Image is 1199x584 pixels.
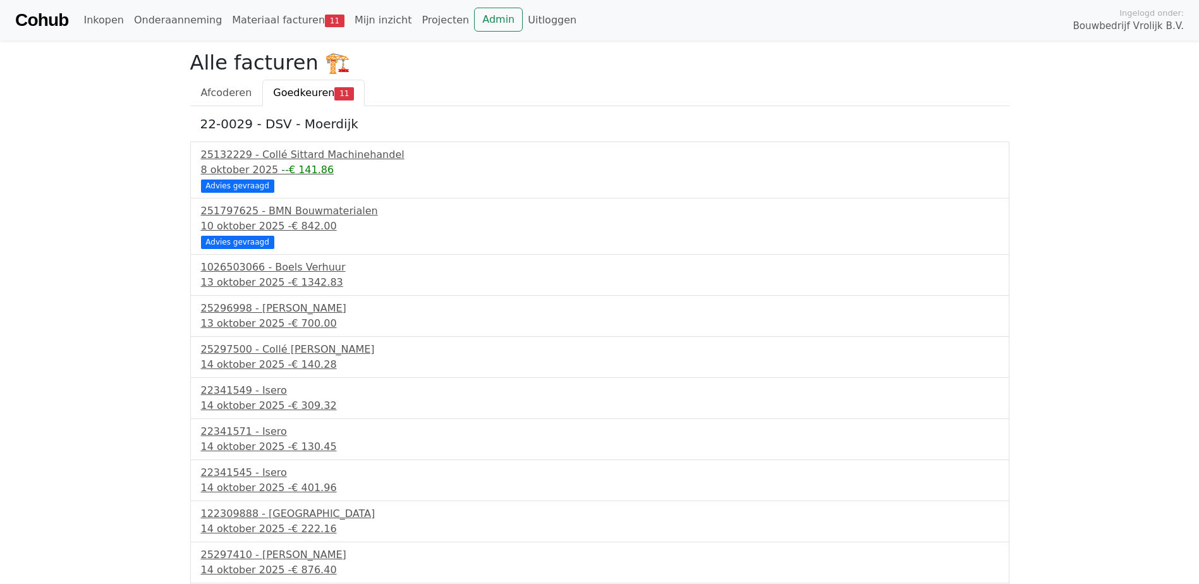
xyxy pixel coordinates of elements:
span: Bouwbedrijf Vrolijk B.V. [1073,19,1184,33]
a: 251797625 - BMN Bouwmaterialen10 oktober 2025 -€ 842.00 Advies gevraagd [201,204,999,247]
span: 11 [325,15,344,27]
div: 14 oktober 2025 - [201,480,999,496]
div: 14 oktober 2025 - [201,439,999,454]
a: 25297500 - Collé [PERSON_NAME]14 oktober 2025 -€ 140.28 [201,342,999,372]
a: 122309888 - [GEOGRAPHIC_DATA]14 oktober 2025 -€ 222.16 [201,506,999,537]
div: 14 oktober 2025 - [201,398,999,413]
div: 22341571 - Isero [201,424,999,439]
div: Advies gevraagd [201,179,274,192]
div: 13 oktober 2025 - [201,316,999,331]
a: Inkopen [78,8,128,33]
span: € 222.16 [291,523,336,535]
span: € 140.28 [291,358,336,370]
a: 22341549 - Isero14 oktober 2025 -€ 309.32 [201,383,999,413]
a: 22341571 - Isero14 oktober 2025 -€ 130.45 [201,424,999,454]
a: 22341545 - Isero14 oktober 2025 -€ 401.96 [201,465,999,496]
a: Onderaanneming [129,8,227,33]
a: 25296998 - [PERSON_NAME]13 oktober 2025 -€ 700.00 [201,301,999,331]
div: 13 oktober 2025 - [201,275,999,290]
h5: 22-0029 - DSV - Moerdijk [200,116,999,131]
div: 14 oktober 2025 - [201,521,999,537]
span: € 130.45 [291,441,336,453]
div: 22341549 - Isero [201,383,999,398]
div: 251797625 - BMN Bouwmaterialen [201,204,999,219]
span: Afcoderen [201,87,252,99]
a: Uitloggen [523,8,581,33]
span: 11 [334,87,354,100]
a: Mijn inzicht [350,8,417,33]
span: € 842.00 [291,220,336,232]
a: 25297410 - [PERSON_NAME]14 oktober 2025 -€ 876.40 [201,547,999,578]
span: Ingelogd onder: [1119,7,1184,19]
span: € 1342.83 [291,276,343,288]
div: 25296998 - [PERSON_NAME] [201,301,999,316]
div: 25297500 - Collé [PERSON_NAME] [201,342,999,357]
div: 14 oktober 2025 - [201,563,999,578]
a: 25132229 - Collé Sittard Machinehandel8 oktober 2025 --€ 141.86 Advies gevraagd [201,147,999,191]
a: Goedkeuren11 [262,80,365,106]
span: -€ 141.86 [285,164,334,176]
div: Advies gevraagd [201,236,274,248]
a: Afcoderen [190,80,263,106]
a: Admin [474,8,523,32]
a: Cohub [15,5,68,35]
span: Goedkeuren [273,87,334,99]
span: € 309.32 [291,399,336,411]
div: 8 oktober 2025 - [201,162,999,178]
div: 14 oktober 2025 - [201,357,999,372]
div: 122309888 - [GEOGRAPHIC_DATA] [201,506,999,521]
a: 1026503066 - Boels Verhuur13 oktober 2025 -€ 1342.83 [201,260,999,290]
div: 1026503066 - Boels Verhuur [201,260,999,275]
div: 10 oktober 2025 - [201,219,999,234]
div: 22341545 - Isero [201,465,999,480]
a: Projecten [417,8,474,33]
span: € 876.40 [291,564,336,576]
span: € 700.00 [291,317,336,329]
a: Materiaal facturen11 [227,8,350,33]
span: € 401.96 [291,482,336,494]
div: 25297410 - [PERSON_NAME] [201,547,999,563]
h2: Alle facturen 🏗️ [190,51,1009,75]
div: 25132229 - Collé Sittard Machinehandel [201,147,999,162]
